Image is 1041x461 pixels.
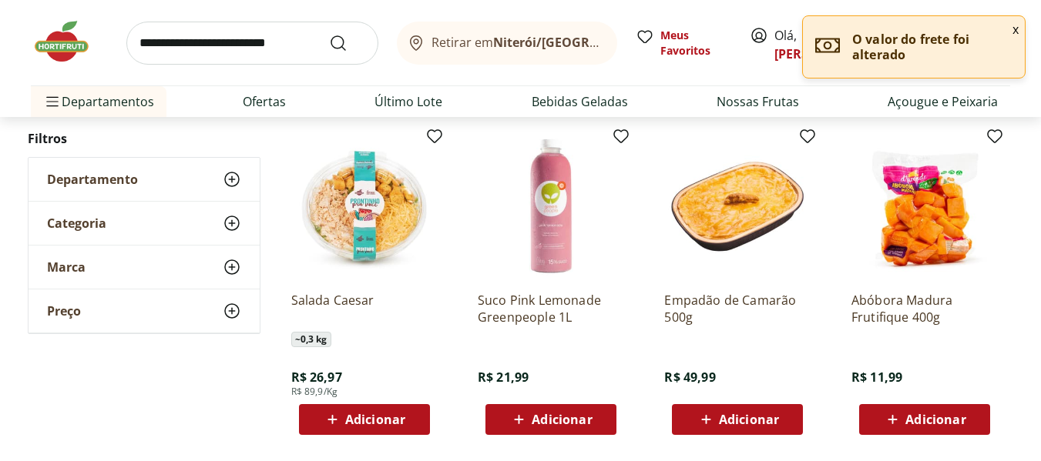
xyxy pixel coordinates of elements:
[47,215,106,231] span: Categoria
[851,292,998,326] a: Abóbora Madura Frutifique 400g
[291,369,342,386] span: R$ 26,97
[432,35,602,49] span: Retirar em
[291,332,331,347] span: ~ 0,3 kg
[664,133,811,279] img: Empadão de Camarão 500g
[478,133,624,279] img: Suco Pink Lemonade Greenpeople 1L
[664,292,811,326] a: Empadão de Camarão 500g
[660,28,731,58] span: Meus Favoritos
[28,123,260,154] h2: Filtros
[29,202,260,245] button: Categoria
[29,246,260,289] button: Marca
[478,292,624,326] a: Suco Pink Lemonade Greenpeople 1L
[299,404,430,435] button: Adicionar
[664,369,715,386] span: R$ 49,99
[329,34,366,52] button: Submit Search
[47,303,81,319] span: Preço
[29,289,260,332] button: Preço
[43,83,154,120] span: Departamentos
[43,83,62,120] button: Menu
[851,369,902,386] span: R$ 11,99
[485,404,616,435] button: Adicionar
[717,92,799,111] a: Nossas Frutas
[291,292,438,326] a: Salada Caesar
[47,259,86,275] span: Marca
[1006,16,1025,42] button: Fechar notificação
[47,172,138,187] span: Departamento
[291,133,438,279] img: Salada Caesar
[126,22,378,65] input: search
[719,413,779,426] span: Adicionar
[397,22,617,65] button: Retirar emNiterói/[GEOGRAPHIC_DATA]
[29,158,260,201] button: Departamento
[852,32,1012,62] p: O valor do frete foi alterado
[31,18,108,65] img: Hortifruti
[905,413,965,426] span: Adicionar
[636,28,731,58] a: Meus Favoritos
[774,26,843,63] span: Olá,
[478,369,529,386] span: R$ 21,99
[374,92,442,111] a: Último Lote
[532,92,628,111] a: Bebidas Geladas
[851,133,998,279] img: Abóbora Madura Frutifique 400g
[859,404,990,435] button: Adicionar
[774,45,875,62] a: [PERSON_NAME]
[291,386,338,398] span: R$ 89,9/Kg
[532,413,592,426] span: Adicionar
[345,413,405,426] span: Adicionar
[243,92,286,111] a: Ofertas
[672,404,803,435] button: Adicionar
[493,34,669,51] b: Niterói/[GEOGRAPHIC_DATA]
[888,92,998,111] a: Açougue e Peixaria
